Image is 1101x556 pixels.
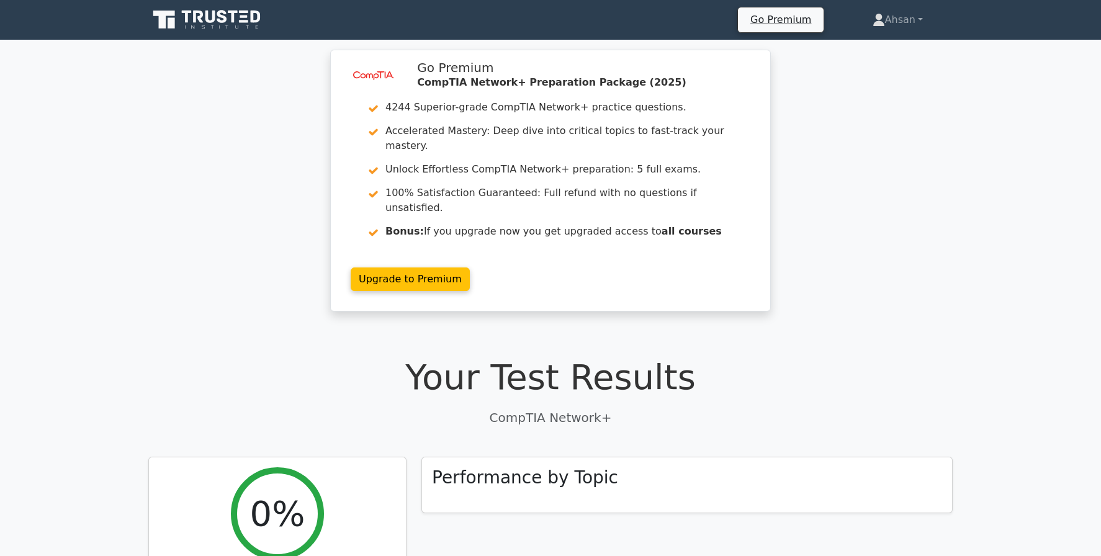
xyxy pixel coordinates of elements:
[351,267,470,291] a: Upgrade to Premium
[148,408,953,427] p: CompTIA Network+
[148,356,953,398] h1: Your Test Results
[432,467,618,488] h3: Performance by Topic
[743,11,819,28] a: Go Premium
[843,7,953,32] a: Ahsan
[250,493,305,534] h2: 0%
